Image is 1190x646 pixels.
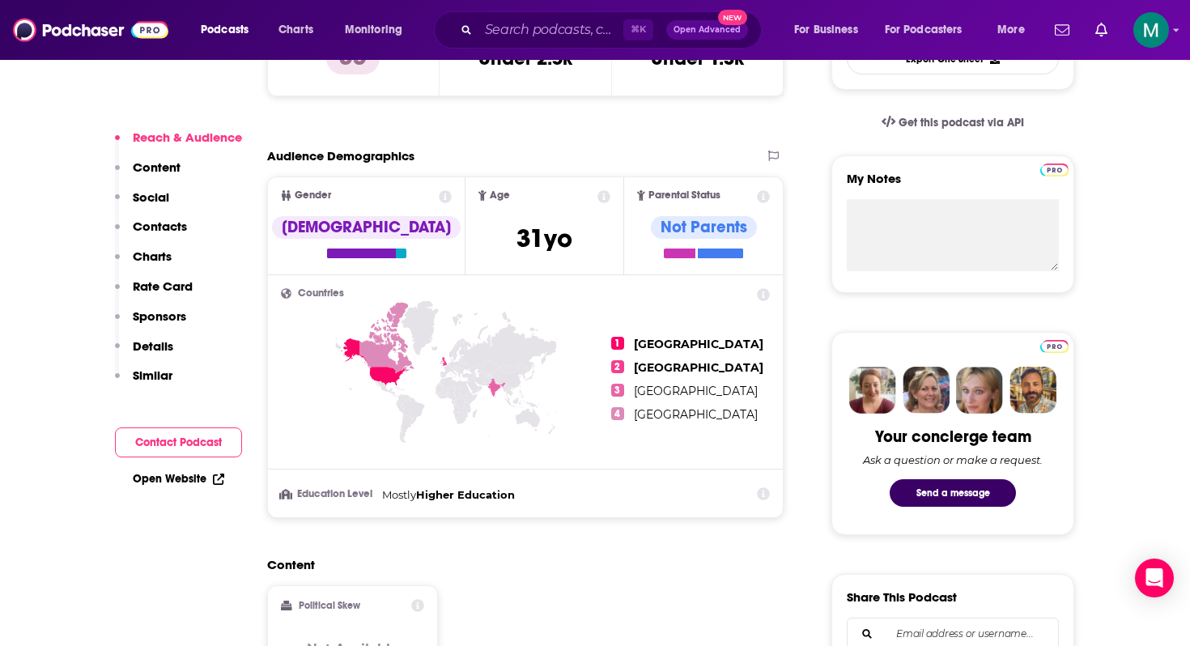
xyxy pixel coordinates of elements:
span: New [718,10,747,25]
button: open menu [783,17,878,43]
input: Search podcasts, credits, & more... [478,17,623,43]
a: Charts [268,17,323,43]
button: Send a message [890,479,1016,507]
button: Sponsors [115,308,186,338]
div: Open Intercom Messenger [1135,559,1174,597]
h2: Audience Demographics [267,148,414,164]
button: Show profile menu [1133,12,1169,48]
h3: Education Level [281,489,376,499]
img: Podchaser Pro [1040,164,1069,176]
span: 1 [611,337,624,350]
h2: Political Skew [299,600,360,611]
a: Open Website [133,472,224,486]
span: Monitoring [345,19,402,41]
p: Charts [133,249,172,264]
span: Higher Education [416,488,515,501]
span: More [997,19,1025,41]
button: Reach & Audience [115,130,242,159]
span: [GEOGRAPHIC_DATA] [634,360,763,375]
div: Your concierge team [875,427,1031,447]
span: Parental Status [648,190,720,201]
span: ⌘ K [623,19,653,40]
span: 3 [611,384,624,397]
button: open menu [189,17,270,43]
p: Rate Card [133,278,193,294]
button: open menu [874,17,986,43]
p: Details [133,338,173,354]
span: [GEOGRAPHIC_DATA] [634,407,758,422]
div: [DEMOGRAPHIC_DATA] [272,216,461,239]
img: User Profile [1133,12,1169,48]
span: For Business [794,19,858,41]
span: [GEOGRAPHIC_DATA] [634,337,763,351]
div: Not Parents [651,216,757,239]
span: 4 [611,407,624,420]
button: Contact Podcast [115,427,242,457]
div: Search podcasts, credits, & more... [449,11,777,49]
p: Sponsors [133,308,186,324]
span: Gender [295,190,331,201]
img: Sydney Profile [849,367,896,414]
span: 2 [611,360,624,373]
button: open menu [334,17,423,43]
span: Mostly [382,488,416,501]
p: Content [133,159,181,175]
a: Pro website [1040,338,1069,353]
a: Pro website [1040,161,1069,176]
span: Podcasts [201,19,249,41]
a: Get this podcast via API [869,103,1037,142]
img: Barbara Profile [903,367,950,414]
a: Show notifications dropdown [1089,16,1114,44]
h2: Content [267,557,771,572]
img: Jules Profile [956,367,1003,414]
button: Similar [115,368,172,397]
p: Social [133,189,169,205]
p: Contacts [133,219,187,234]
button: Content [115,159,181,189]
span: Age [490,190,510,201]
h3: Share This Podcast [847,589,957,605]
p: Similar [133,368,172,383]
img: Podchaser Pro [1040,340,1069,353]
button: Social [115,189,169,219]
span: Open Advanced [674,26,741,34]
a: Show notifications dropdown [1048,16,1076,44]
img: Jon Profile [1009,367,1056,414]
button: Details [115,338,173,368]
p: Reach & Audience [133,130,242,145]
button: open menu [986,17,1045,43]
label: My Notes [847,171,1059,199]
button: Charts [115,249,172,278]
button: Rate Card [115,278,193,308]
div: Ask a question or make a request. [863,453,1043,466]
span: Logged in as milan.penny [1133,12,1169,48]
span: Charts [278,19,313,41]
button: Open AdvancedNew [666,20,748,40]
button: Contacts [115,219,187,249]
span: Countries [298,288,344,299]
span: [GEOGRAPHIC_DATA] [634,384,758,398]
img: Podchaser - Follow, Share and Rate Podcasts [13,15,168,45]
span: For Podcasters [885,19,963,41]
span: Get this podcast via API [899,116,1024,130]
span: 31 yo [516,223,572,254]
